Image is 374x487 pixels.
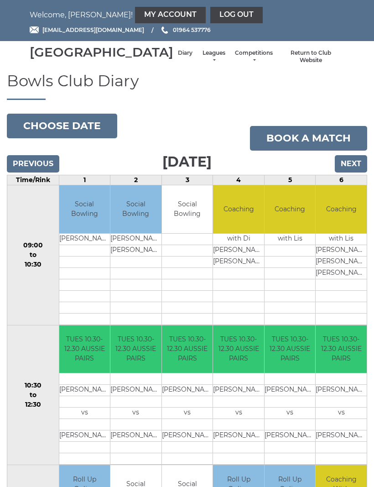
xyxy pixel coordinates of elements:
nav: Welcome, [PERSON_NAME]! [30,7,344,23]
td: Coaching [316,185,367,233]
td: vs [59,408,110,419]
td: with Lis [316,233,367,245]
td: vs [265,408,316,419]
td: 6 [316,175,367,185]
td: Social Bowling [110,185,161,233]
span: [EMAIL_ADDRESS][DOMAIN_NAME] [42,26,144,33]
td: with Di [213,233,264,245]
td: 2 [110,175,162,185]
td: vs [213,408,264,419]
input: Previous [7,155,59,173]
td: [PERSON_NAME] [316,256,367,267]
a: Phone us 01964 537776 [160,26,211,34]
td: vs [110,408,161,419]
a: Diary [178,49,192,57]
td: vs [162,408,213,419]
td: [PERSON_NAME] [316,385,367,396]
td: 10:30 to 12:30 [7,325,59,465]
a: Email [EMAIL_ADDRESS][DOMAIN_NAME] [30,26,144,34]
td: 3 [161,175,213,185]
td: [PERSON_NAME] [162,430,213,442]
td: [PERSON_NAME] (1st Lesson) [213,256,264,267]
td: [PERSON_NAME] [265,430,316,442]
td: 1 [59,175,110,185]
img: Email [30,26,39,33]
a: Book a match [250,126,367,151]
td: Social Bowling [162,185,213,233]
td: Time/Rink [7,175,59,185]
td: [PERSON_NAME] [213,385,264,396]
td: [PERSON_NAME] [316,430,367,442]
td: [PERSON_NAME] [162,385,213,396]
td: [PERSON_NAME] [213,430,264,442]
td: [PERSON_NAME] [110,385,161,396]
input: Next [335,155,367,173]
td: vs [316,408,367,419]
td: [PERSON_NAME] [59,385,110,396]
td: [PERSON_NAME] (1st Lesson) [213,245,264,256]
a: Leagues [202,49,226,64]
a: Log out [210,7,263,23]
td: Coaching [213,185,264,233]
td: TUES 10.30-12.30 AUSSIE PAIRS [162,325,213,373]
td: [PERSON_NAME] [110,233,161,245]
td: TUES 10.30-12.30 AUSSIE PAIRS [265,325,316,373]
td: [PERSON_NAME] [316,267,367,279]
td: [PERSON_NAME] [110,430,161,442]
a: My Account [135,7,206,23]
td: [PERSON_NAME] [110,245,161,256]
td: [PERSON_NAME] [316,245,367,256]
a: Competitions [235,49,273,64]
div: [GEOGRAPHIC_DATA] [30,45,173,59]
td: [PERSON_NAME] [59,233,110,245]
td: [PERSON_NAME] [265,385,316,396]
td: with Lis [265,233,316,245]
td: [PERSON_NAME] [59,430,110,442]
button: Choose date [7,114,117,138]
td: TUES 10.30-12.30 AUSSIE PAIRS [213,325,264,373]
span: 01964 537776 [173,26,211,33]
td: TUES 10.30-12.30 AUSSIE PAIRS [316,325,367,373]
img: Phone us [161,26,168,34]
td: 09:00 to 10:30 [7,185,59,325]
td: TUES 10.30-12.30 AUSSIE PAIRS [59,325,110,373]
td: Social Bowling [59,185,110,233]
h1: Bowls Club Diary [7,73,367,100]
a: Return to Club Website [282,49,340,64]
td: TUES 10.30-12.30 AUSSIE PAIRS [110,325,161,373]
td: 4 [213,175,265,185]
td: Coaching [265,185,316,233]
td: 5 [264,175,316,185]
